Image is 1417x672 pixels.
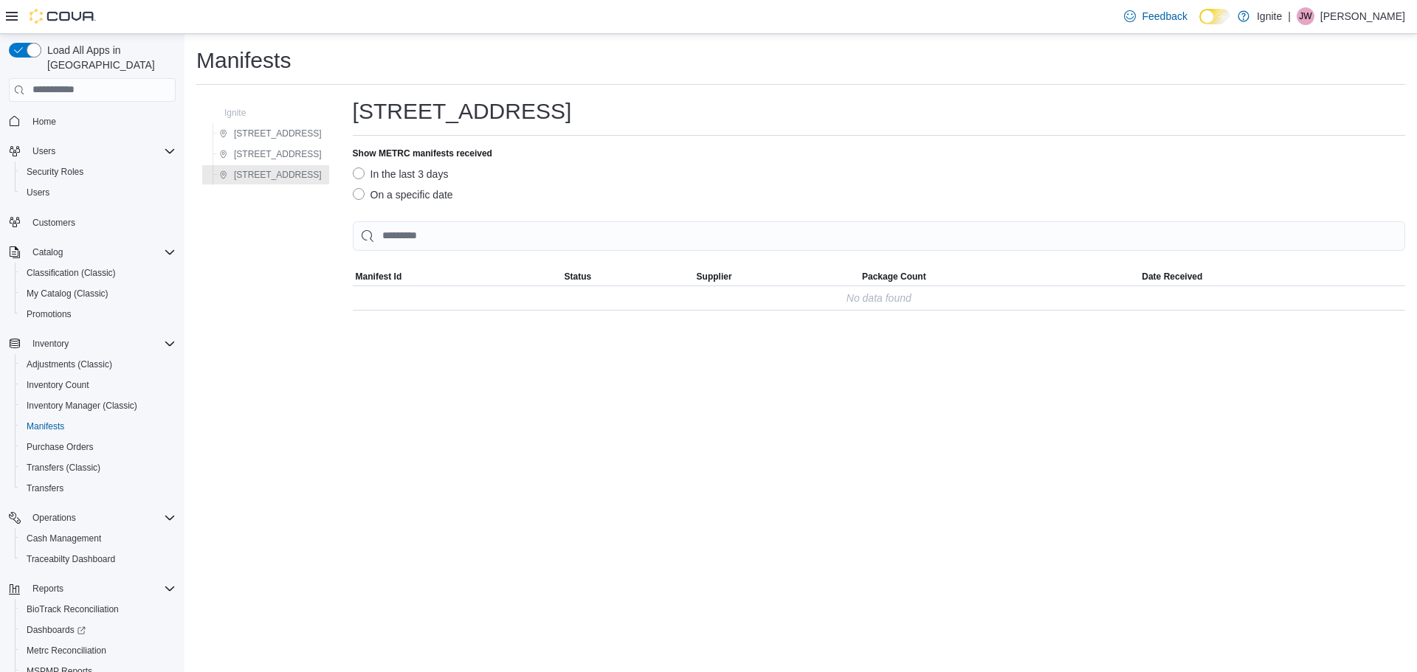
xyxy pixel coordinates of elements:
a: Traceabilty Dashboard [21,550,121,568]
span: Dark Mode [1199,24,1200,25]
button: Home [3,111,182,132]
a: Adjustments (Classic) [21,356,118,373]
button: Reports [27,580,69,597]
span: Security Roles [27,166,83,178]
button: BioTrack Reconciliation [15,599,182,620]
button: Transfers (Classic) [15,457,182,478]
span: Cash Management [27,533,101,544]
span: Traceabilty Dashboard [21,550,176,568]
button: Adjustments (Classic) [15,354,182,375]
span: JW [1299,7,1311,25]
button: Customers [3,212,182,233]
span: Transfers [27,482,63,494]
span: Inventory Count [21,376,176,394]
a: Inventory Manager (Classic) [21,397,143,415]
a: Dashboards [15,620,182,640]
a: Transfers [21,479,69,497]
button: My Catalog (Classic) [15,283,182,304]
span: Catalog [32,246,63,258]
a: Feedback [1118,1,1193,31]
span: [STREET_ADDRESS] [234,148,322,160]
a: Purchase Orders [21,438,100,456]
p: | [1288,7,1291,25]
span: Adjustments (Classic) [21,356,176,373]
span: Dashboards [21,621,176,639]
span: Operations [27,509,176,527]
a: BioTrack Reconciliation [21,600,125,618]
a: Transfers (Classic) [21,459,106,477]
button: [STREET_ADDRESS] [213,166,328,184]
span: Adjustments (Classic) [27,358,112,370]
span: Promotions [27,308,72,320]
a: Customers [27,214,81,232]
button: Inventory [27,335,75,353]
span: Manifests [21,418,176,435]
button: [STREET_ADDRESS] [213,125,328,142]
button: Users [3,141,182,162]
span: Manifest Id [356,271,402,283]
span: Load All Apps in [GEOGRAPHIC_DATA] [41,43,176,72]
button: Operations [27,509,82,527]
span: My Catalog (Classic) [21,285,176,302]
button: Reports [3,578,182,599]
button: Catalog [3,242,182,263]
a: Manifests [21,418,70,435]
label: Show METRC manifests received [353,148,492,159]
button: Catalog [27,243,69,261]
p: Ignite [1257,7,1282,25]
span: Inventory [27,335,176,353]
button: Inventory [3,333,182,354]
span: Customers [32,217,75,229]
button: Transfers [15,478,182,499]
span: Feedback [1142,9,1187,24]
span: Transfers (Classic) [27,462,100,474]
span: [STREET_ADDRESS] [234,128,322,139]
a: Metrc Reconciliation [21,642,112,659]
input: Dark Mode [1199,9,1230,24]
span: Home [27,112,176,131]
span: Metrc Reconciliation [27,645,106,657]
span: Cash Management [21,530,176,547]
span: BioTrack Reconciliation [27,603,119,615]
a: Users [21,184,55,201]
span: Reports [32,583,63,595]
button: Users [27,142,61,160]
button: Promotions [15,304,182,325]
span: Manifests [27,420,64,432]
span: Date Received [1142,271,1202,283]
button: Ignite [204,104,252,122]
span: Package Count [862,271,926,283]
span: Catalog [27,243,176,261]
span: Users [32,145,55,157]
a: Classification (Classic) [21,264,122,282]
label: In the last 3 days [353,165,449,183]
div: No data found [847,289,911,307]
button: Operations [3,508,182,528]
span: Users [27,187,49,198]
span: Security Roles [21,163,176,181]
span: Users [27,142,176,160]
span: Customers [27,213,176,232]
p: [PERSON_NAME] [1320,7,1405,25]
span: Inventory Manager (Classic) [21,397,176,415]
a: Security Roles [21,163,89,181]
button: Traceabilty Dashboard [15,549,182,569]
h1: [STREET_ADDRESS] [353,97,572,126]
a: Inventory Count [21,376,95,394]
span: My Catalog (Classic) [27,288,108,299]
button: Inventory Manager (Classic) [15,395,182,416]
a: Dashboards [21,621,92,639]
div: Joshua Woodham [1297,7,1314,25]
span: Purchase Orders [21,438,176,456]
button: Security Roles [15,162,182,182]
span: Inventory Manager (Classic) [27,400,137,412]
span: Classification (Classic) [21,264,176,282]
span: Transfers (Classic) [21,459,176,477]
a: Cash Management [21,530,107,547]
span: Home [32,116,56,128]
span: [STREET_ADDRESS] [234,169,322,181]
h1: Manifests [196,46,291,75]
span: Classification (Classic) [27,267,116,279]
button: Manifests [15,416,182,437]
span: Traceabilty Dashboard [27,553,115,565]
